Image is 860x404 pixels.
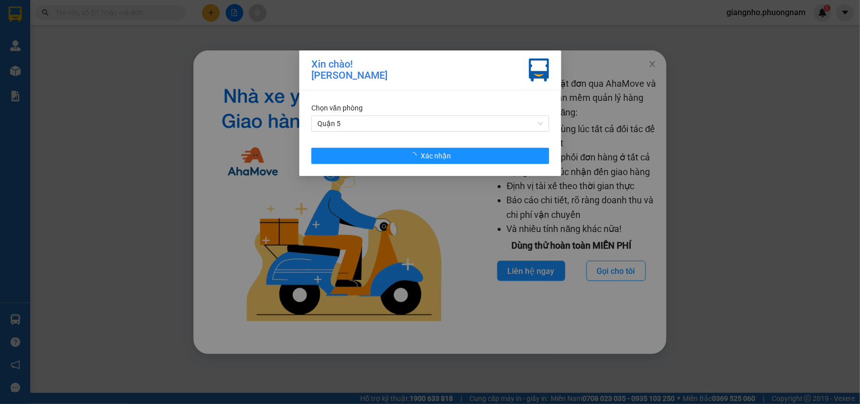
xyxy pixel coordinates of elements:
span: loading [410,152,421,159]
span: Quận 5 [317,116,543,131]
img: vxr-icon [529,59,549,82]
button: Xác nhận [311,148,549,164]
div: Xin chào! [PERSON_NAME] [311,59,387,82]
span: Xác nhận [421,150,451,161]
div: Chọn văn phòng [311,102,549,113]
